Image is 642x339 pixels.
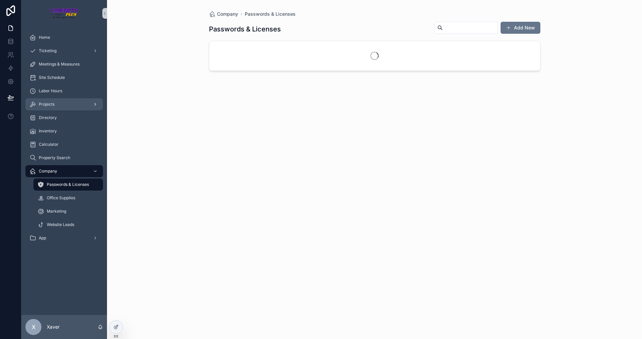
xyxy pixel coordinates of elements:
span: Company [39,168,57,174]
span: Company [217,11,238,17]
img: App logo [50,8,79,19]
a: Passwords & Licenses [245,11,296,17]
div: scrollable content [21,27,107,253]
a: Projects [25,98,103,110]
a: Marketing [33,205,103,217]
span: Ticketing [39,48,57,53]
a: Calculator [25,138,103,150]
a: Ticketing [25,45,103,57]
span: Calculator [39,142,59,147]
a: Labor Hours [25,85,103,97]
a: Company [25,165,103,177]
a: Company [209,11,238,17]
span: Marketing [47,209,66,214]
h1: Passwords & Licenses [209,24,281,34]
span: Meetings & Measures [39,62,80,67]
a: Home [25,31,103,43]
a: Website Leads [33,219,103,231]
span: Website Leads [47,222,74,227]
span: Inventory [39,128,57,134]
a: Office Supplies [33,192,103,204]
span: Passwords & Licenses [47,182,89,187]
a: App [25,232,103,244]
span: X [32,323,35,331]
span: Property Search [39,155,70,160]
a: Passwords & Licenses [33,179,103,191]
span: Office Supplies [47,195,75,201]
p: Xaver [47,324,60,330]
a: Directory [25,112,103,124]
a: Inventory [25,125,103,137]
span: Projects [39,102,55,107]
span: Home [39,35,50,40]
a: Property Search [25,152,103,164]
span: Directory [39,115,57,120]
span: App [39,235,46,241]
a: Meetings & Measures [25,58,103,70]
span: Labor Hours [39,88,62,94]
span: Site Schedule [39,75,65,80]
button: Add New [501,22,540,34]
a: Site Schedule [25,72,103,84]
